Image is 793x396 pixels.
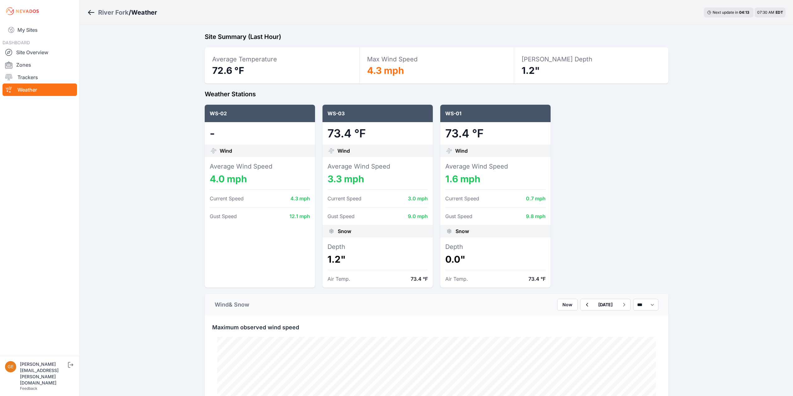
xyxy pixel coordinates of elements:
[2,22,77,37] a: My Sites
[20,386,37,391] a: Feedback
[210,173,310,184] dd: 4.0 mph
[2,40,30,45] span: DASHBOARD
[212,65,244,76] span: 72.6 °F
[327,242,428,251] dt: Depth
[2,46,77,59] a: Site Overview
[2,83,77,96] a: Weather
[327,212,355,220] dt: Gust Speed
[210,212,237,220] dt: Gust Speed
[327,173,428,184] dd: 3.3 mph
[776,10,783,15] span: EDT
[456,227,469,235] span: Snow
[2,71,77,83] a: Trackers
[327,195,361,202] dt: Current Speed
[98,8,129,17] a: River Fork
[5,6,40,16] img: Nevados
[593,299,618,310] button: [DATE]
[210,195,244,202] dt: Current Speed
[367,55,418,63] span: Max Wind Speed
[367,65,404,76] span: 4.3 mph
[411,275,428,283] dd: 73.4 °F
[215,300,249,309] div: Wind & Snow
[87,4,157,21] nav: Breadcrumb
[327,254,428,265] dd: 1.2"
[338,227,351,235] span: Snow
[445,162,546,171] dt: Average Wind Speed
[445,212,472,220] dt: Gust Speed
[445,127,546,140] dd: 73.4 °F
[440,105,551,122] div: WS-01
[445,173,546,184] dd: 1.6 mph
[445,195,479,202] dt: Current Speed
[445,254,546,265] dd: 0.0"
[205,90,668,98] h2: Weather Stations
[526,212,546,220] dd: 9.8 mph
[210,127,310,140] dd: -
[290,195,310,202] dd: 4.3 mph
[210,162,310,171] dt: Average Wind Speed
[337,147,350,155] span: Wind
[212,55,277,63] span: Average Temperature
[322,105,433,122] div: WS-03
[205,316,668,332] div: Maximum observed wind speed
[205,105,315,122] div: WS-02
[327,275,350,283] dt: Air Temp.
[445,242,546,251] dt: Depth
[445,275,468,283] dt: Air Temp.
[131,8,157,17] h3: Weather
[129,8,131,17] span: /
[327,127,428,140] dd: 73.4 °F
[522,65,540,76] span: 1.2"
[408,212,428,220] dd: 9.0 mph
[522,55,592,63] span: [PERSON_NAME] Depth
[220,147,232,155] span: Wind
[5,361,16,372] img: geoffrey.crabtree@solvenergy.com
[289,212,310,220] dd: 12.1 mph
[2,59,77,71] a: Zones
[739,10,750,15] div: 04 : 13
[557,299,578,311] button: Now
[528,275,546,283] dd: 73.4 °F
[455,147,468,155] span: Wind
[205,32,668,41] h2: Site Summary (Last Hour)
[713,10,738,15] span: Next update in
[327,162,428,171] dt: Average Wind Speed
[526,195,546,202] dd: 0.7 mph
[408,195,428,202] dd: 3.0 mph
[20,361,67,386] div: [PERSON_NAME][EMAIL_ADDRESS][PERSON_NAME][DOMAIN_NAME]
[757,10,774,15] span: 07:30 AM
